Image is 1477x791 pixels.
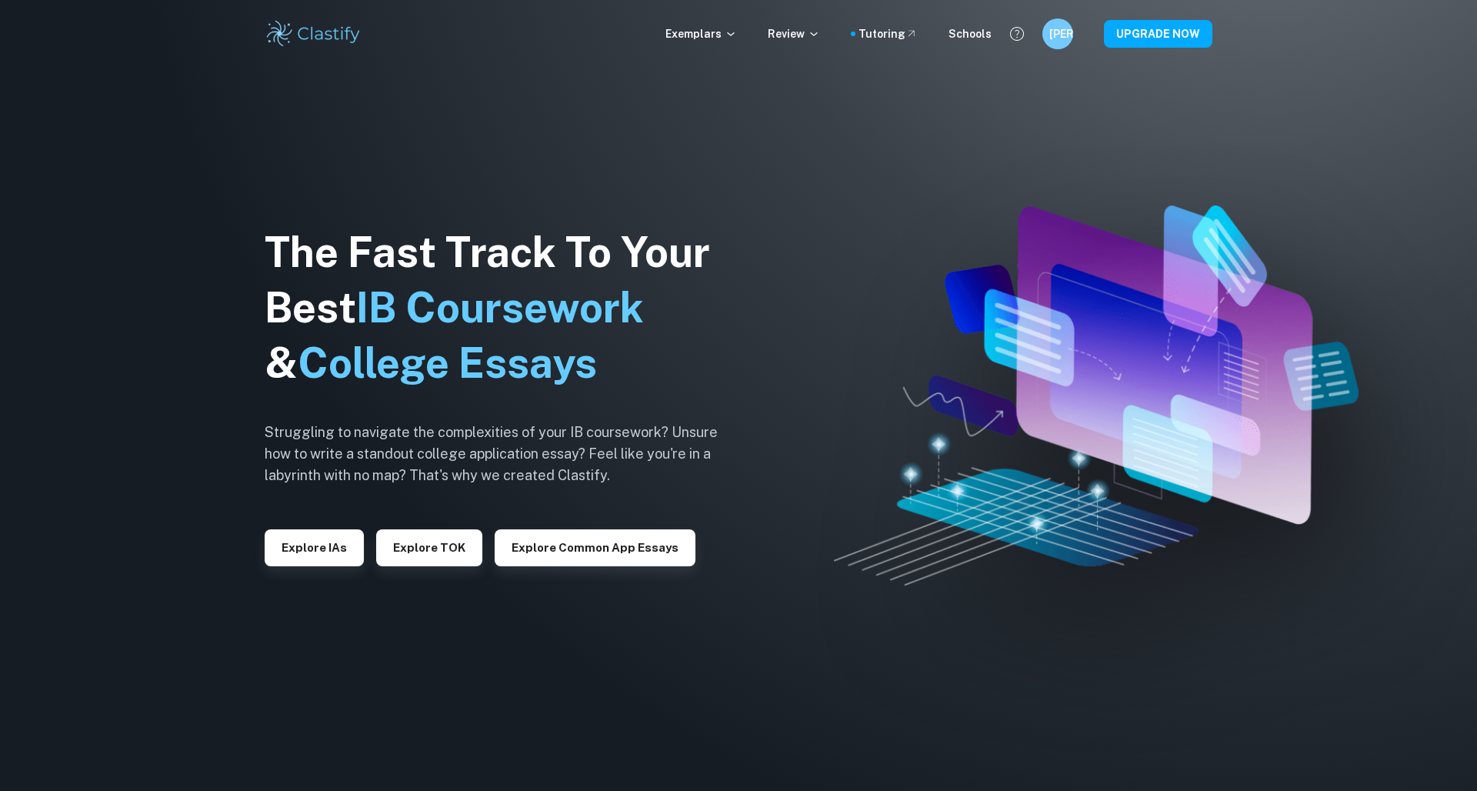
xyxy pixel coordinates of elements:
[376,539,482,554] a: Explore TOK
[859,25,918,42] a: Tutoring
[298,339,597,387] span: College Essays
[265,225,742,391] h1: The Fast Track To Your Best &
[265,539,364,554] a: Explore IAs
[1104,20,1212,48] button: UPGRADE NOW
[265,529,364,566] button: Explore IAs
[1042,18,1073,49] button: [PERSON_NAME]
[265,18,362,49] img: Clastify logo
[495,529,695,566] button: Explore Common App essays
[1049,25,1067,42] h6: [PERSON_NAME]
[265,422,742,486] h6: Struggling to navigate the complexities of your IB coursework? Unsure how to write a standout col...
[834,205,1359,585] img: Clastify hero
[949,25,992,42] a: Schools
[1004,21,1030,47] button: Help and Feedback
[495,539,695,554] a: Explore Common App essays
[665,25,737,42] p: Exemplars
[376,529,482,566] button: Explore TOK
[768,25,820,42] p: Review
[356,283,644,332] span: IB Coursework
